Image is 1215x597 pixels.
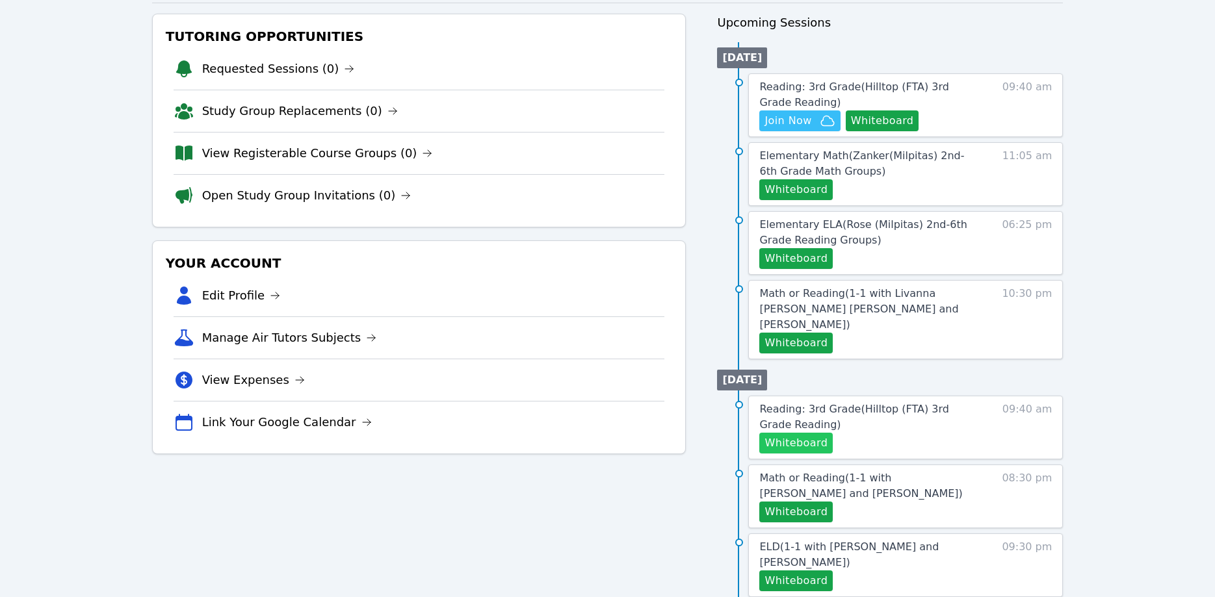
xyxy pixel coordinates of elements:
span: Elementary ELA ( Rose (Milpitas) 2nd-6th Grade Reading Groups ) [759,218,967,246]
span: Elementary Math ( Zanker(Milpitas) 2nd-6th Grade Math Groups ) [759,149,964,177]
a: Study Group Replacements (0) [202,102,398,120]
a: Reading: 3rd Grade(Hilltop (FTA) 3rd Grade Reading) [759,401,978,433]
span: 06:25 pm [1002,217,1052,269]
span: 09:30 pm [1002,539,1052,591]
h3: Your Account [163,251,675,275]
span: Join Now [764,113,811,129]
span: Reading: 3rd Grade ( Hilltop (FTA) 3rd Grade Reading ) [759,81,948,108]
li: [DATE] [717,47,767,68]
a: Math or Reading(1-1 with Livanna [PERSON_NAME] [PERSON_NAME] and [PERSON_NAME]) [759,286,978,333]
button: Whiteboard [846,110,919,131]
h3: Tutoring Opportunities [163,25,675,48]
button: Join Now [759,110,840,131]
a: Manage Air Tutors Subjects [202,329,377,347]
button: Whiteboard [759,248,833,269]
button: Whiteboard [759,502,833,522]
span: 08:30 pm [1002,470,1052,522]
span: Math or Reading ( 1-1 with [PERSON_NAME] and [PERSON_NAME] ) [759,472,962,500]
span: 09:40 am [1002,79,1052,131]
button: Whiteboard [759,333,833,353]
button: Whiteboard [759,433,833,453]
button: Whiteboard [759,570,833,591]
span: Reading: 3rd Grade ( Hilltop (FTA) 3rd Grade Reading ) [759,403,948,431]
span: 11:05 am [1002,148,1052,200]
a: Requested Sessions (0) [202,60,355,78]
span: 10:30 pm [1002,286,1052,353]
a: ELD(1-1 with [PERSON_NAME] and [PERSON_NAME]) [759,539,978,570]
h3: Upcoming Sessions [717,14,1063,32]
span: Math or Reading ( 1-1 with Livanna [PERSON_NAME] [PERSON_NAME] and [PERSON_NAME] ) [759,287,958,331]
a: View Expenses [202,371,305,389]
button: Whiteboard [759,179,833,200]
a: Math or Reading(1-1 with [PERSON_NAME] and [PERSON_NAME]) [759,470,978,502]
a: Link Your Google Calendar [202,413,372,431]
a: Elementary Math(Zanker(Milpitas) 2nd-6th Grade Math Groups) [759,148,978,179]
a: Edit Profile [202,286,281,305]
a: Open Study Group Invitations (0) [202,186,412,205]
span: ELD ( 1-1 with [PERSON_NAME] and [PERSON_NAME] ) [759,540,939,568]
a: Reading: 3rd Grade(Hilltop (FTA) 3rd Grade Reading) [759,79,978,110]
li: [DATE] [717,370,767,390]
span: 09:40 am [1002,401,1052,453]
a: View Registerable Course Groups (0) [202,144,433,162]
a: Elementary ELA(Rose (Milpitas) 2nd-6th Grade Reading Groups) [759,217,978,248]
